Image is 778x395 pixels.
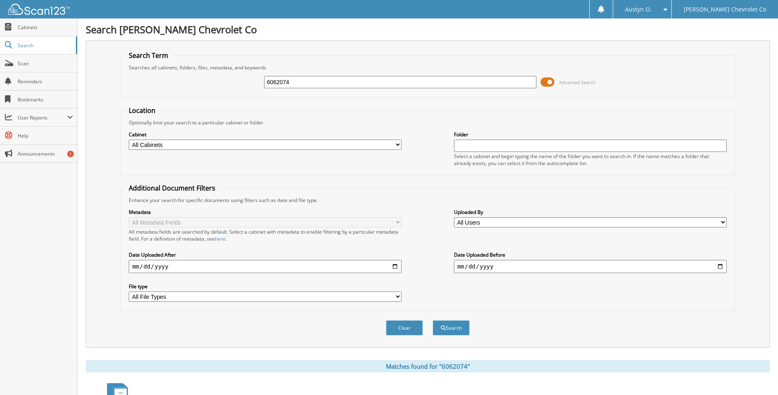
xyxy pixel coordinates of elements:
[129,209,402,216] label: Metadata
[125,64,730,71] div: Searches all cabinets, folders, files, metadata, and keywords
[433,320,470,335] button: Search
[18,60,73,67] span: Scan
[18,78,73,85] span: Reminders
[18,150,73,157] span: Announcements
[125,184,219,193] legend: Additional Document Filters
[18,24,73,31] span: Cabinets
[129,251,402,258] label: Date Uploaded After
[125,197,730,204] div: Enhance your search for specific documents using filters such as date and file type.
[684,7,766,12] span: [PERSON_NAME] Chevrolet Co
[129,260,402,273] input: start
[8,4,70,15] img: scan123-logo-white.svg
[18,132,73,139] span: Help
[125,106,160,115] legend: Location
[18,42,72,49] span: Search
[86,360,770,372] div: Matches found for "6062074"
[386,320,423,335] button: Clear
[454,260,727,273] input: end
[454,153,727,167] div: Select a cabinet and begin typing the name of the folder you want to search in. If the name match...
[625,7,652,12] span: Austyn O.
[454,251,727,258] label: Date Uploaded Before
[129,283,402,290] label: File type
[67,151,74,157] div: 1
[454,209,727,216] label: Uploaded By
[129,228,402,242] div: All metadata fields are searched by default. Select a cabinet with metadata to enable filtering b...
[559,79,595,85] span: Advanced Search
[18,96,73,103] span: Bookmarks
[125,119,730,126] div: Optionally limit your search to a particular cabinet or folder
[125,51,172,60] legend: Search Term
[129,131,402,138] label: Cabinet
[18,114,67,121] span: User Reports
[215,235,226,242] a: here
[454,131,727,138] label: Folder
[86,23,770,36] h1: Search [PERSON_NAME] Chevrolet Co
